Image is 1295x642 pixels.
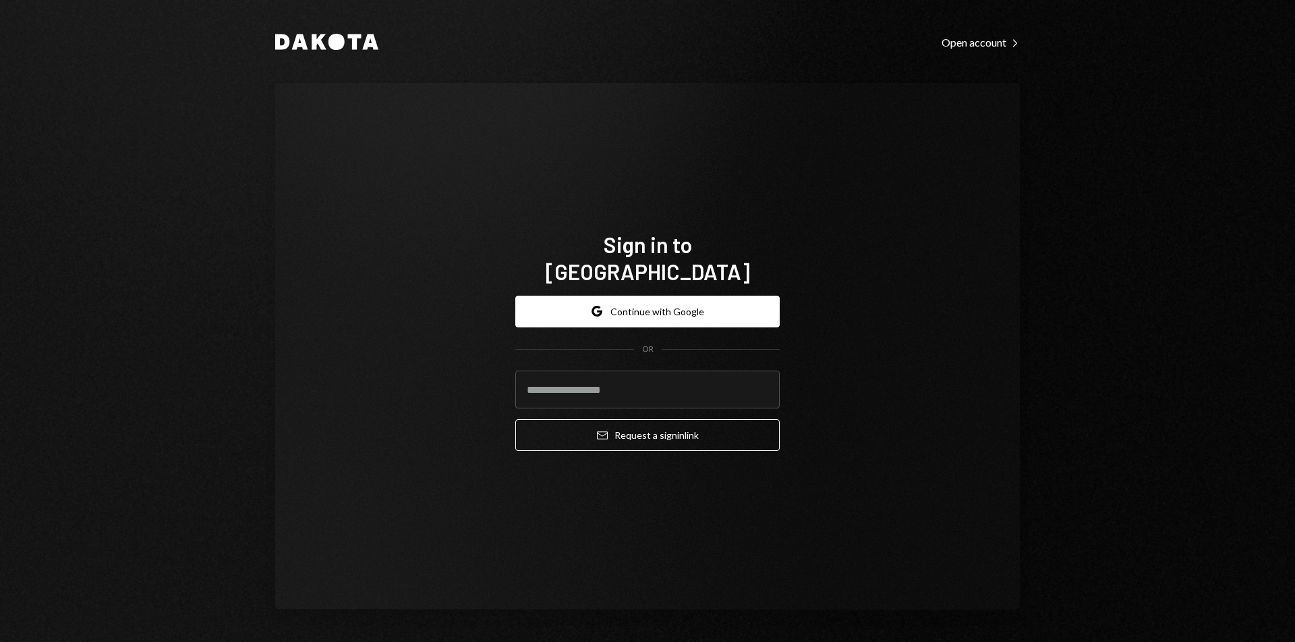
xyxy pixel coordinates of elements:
button: Request a signinlink [515,419,780,451]
div: Open account [942,36,1020,49]
a: Open account [942,34,1020,49]
h1: Sign in to [GEOGRAPHIC_DATA] [515,231,780,285]
button: Continue with Google [515,296,780,327]
div: OR [642,344,654,355]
